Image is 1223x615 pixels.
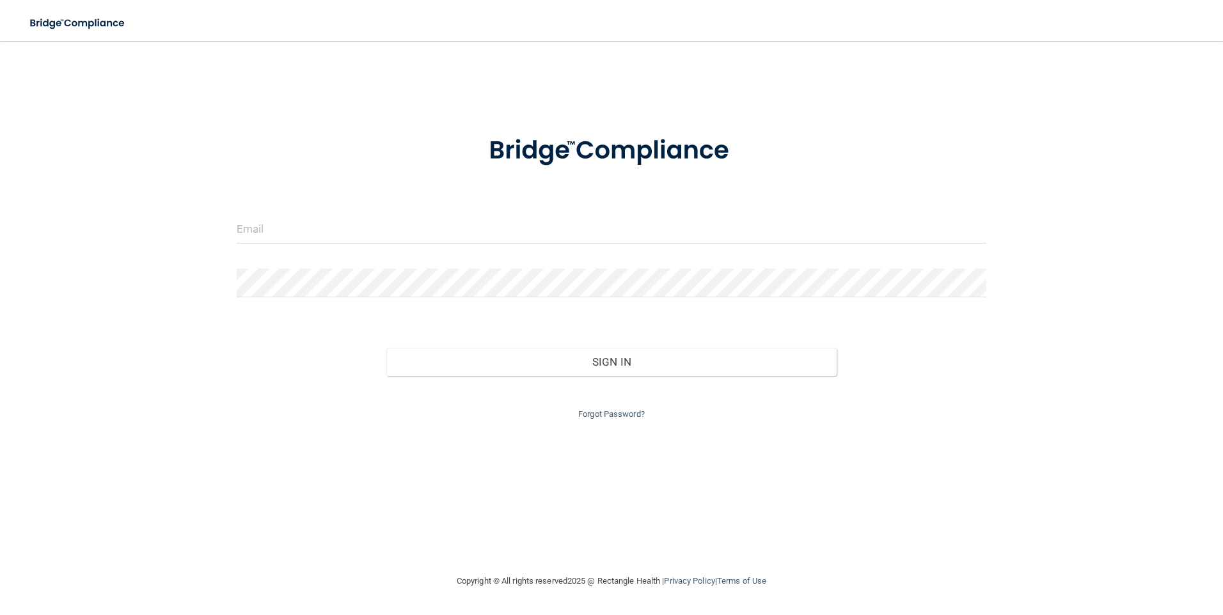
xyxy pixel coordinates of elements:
img: bridge_compliance_login_screen.278c3ca4.svg [462,118,761,184]
a: Terms of Use [717,576,766,586]
div: Copyright © All rights reserved 2025 @ Rectangle Health | | [378,561,845,602]
a: Forgot Password? [578,409,645,419]
a: Privacy Policy [664,576,714,586]
button: Sign In [386,348,837,376]
img: bridge_compliance_login_screen.278c3ca4.svg [19,10,137,36]
input: Email [237,215,987,244]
